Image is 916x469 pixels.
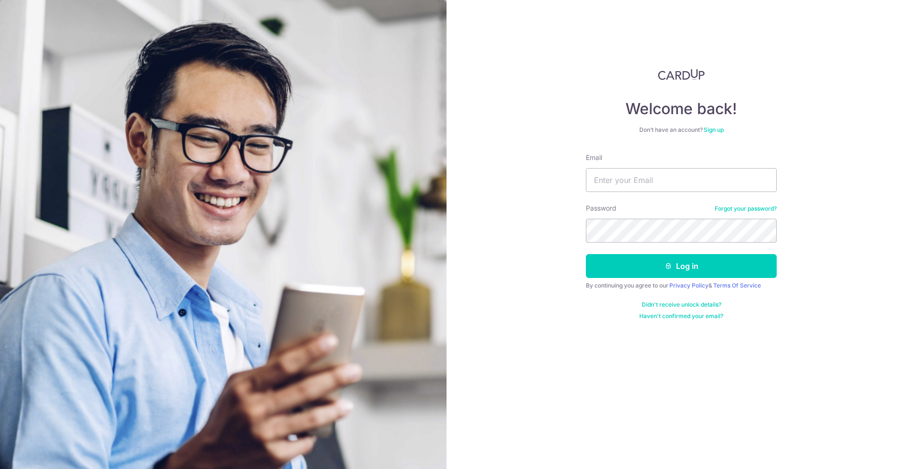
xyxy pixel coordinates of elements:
label: Email [586,153,602,162]
input: Enter your Email [586,168,777,192]
h4: Welcome back! [586,99,777,118]
a: Didn't receive unlock details? [642,301,721,309]
a: Forgot your password? [715,205,777,213]
div: Don’t have an account? [586,126,777,134]
div: By continuing you agree to our & [586,282,777,289]
a: Haven't confirmed your email? [639,312,723,320]
button: Log in [586,254,777,278]
label: Password [586,203,616,213]
img: CardUp Logo [658,69,705,80]
a: Terms Of Service [713,282,761,289]
a: Sign up [704,126,724,133]
a: Privacy Policy [669,282,708,289]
